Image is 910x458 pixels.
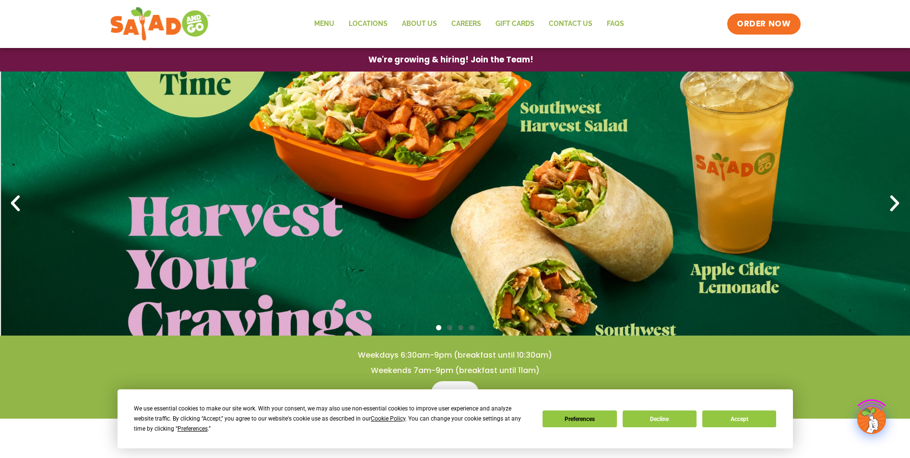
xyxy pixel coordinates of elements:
a: Menu [307,13,342,35]
img: new-SAG-logo-768×292 [110,5,211,43]
a: GIFT CARDS [488,13,542,35]
span: Go to slide 4 [469,325,474,330]
span: ORDER NOW [737,18,791,30]
nav: Menu [307,13,631,35]
div: Cookie Consent Prompt [118,389,793,448]
span: Menu [443,387,467,398]
h4: Weekends 7am-9pm (breakfast until 11am) [19,365,891,376]
span: We're growing & hiring! Join the Team! [368,56,533,64]
span: Cookie Policy [371,415,405,422]
button: Accept [702,410,776,427]
a: Locations [342,13,395,35]
div: Next slide [884,193,905,214]
a: About Us [395,13,444,35]
span: Go to slide 1 [436,325,441,330]
a: We're growing & hiring! Join the Team! [354,48,548,71]
span: Go to slide 3 [458,325,463,330]
span: Go to slide 2 [447,325,452,330]
div: Previous slide [5,193,26,214]
a: Careers [444,13,488,35]
h4: Weekdays 6:30am-9pm (breakfast until 10:30am) [19,350,891,361]
a: Menu [431,381,479,404]
a: Contact Us [542,13,600,35]
a: FAQs [600,13,631,35]
span: Preferences [177,425,208,432]
a: ORDER NOW [727,13,800,35]
button: Decline [623,410,697,427]
div: We use essential cookies to make our site work. With your consent, we may also use non-essential ... [134,404,531,434]
button: Preferences [543,410,616,427]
